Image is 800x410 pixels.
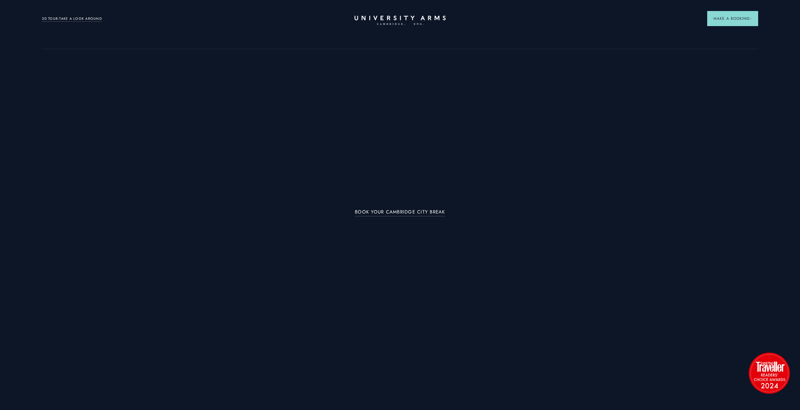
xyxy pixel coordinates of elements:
[707,11,758,26] button: Make a BookingArrow icon
[42,16,102,22] a: 3D TOUR:TAKE A LOOK AROUND
[355,16,446,25] a: Home
[746,349,793,396] img: image-2524eff8f0c5d55edbf694693304c4387916dea5-1501x1501-png
[355,209,445,217] a: BOOK YOUR CAMBRIDGE CITY BREAK
[750,18,752,20] img: Arrow icon
[713,16,752,21] span: Make a Booking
